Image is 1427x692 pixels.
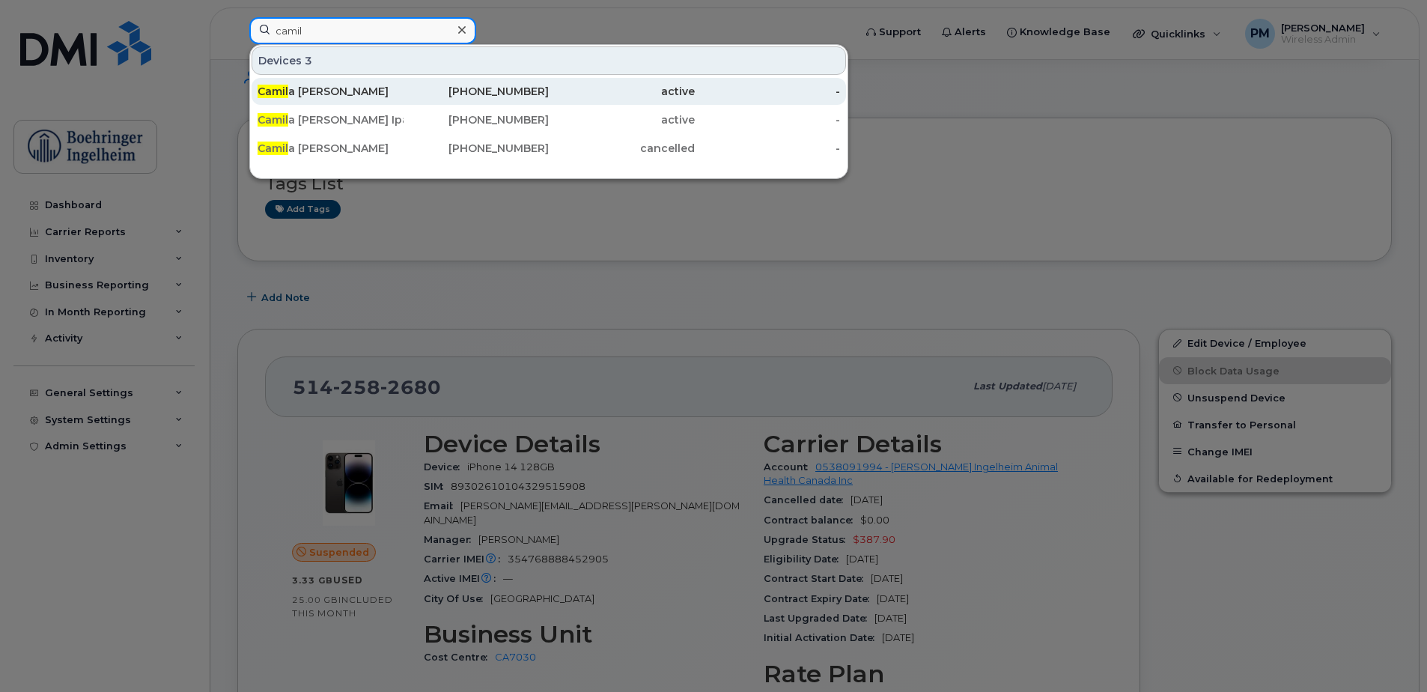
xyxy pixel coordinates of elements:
div: [PHONE_NUMBER] [404,141,550,156]
div: - [695,112,841,127]
div: a [PERSON_NAME] [258,141,404,156]
div: Devices [252,46,846,75]
div: active [549,112,695,127]
div: a [PERSON_NAME] [258,84,404,99]
a: Camila [PERSON_NAME][PHONE_NUMBER]cancelled- [252,135,846,162]
a: Camila [PERSON_NAME] Ipad[PHONE_NUMBER]active- [252,106,846,133]
div: a [PERSON_NAME] Ipad [258,112,404,127]
div: active [549,84,695,99]
span: Camil [258,85,288,98]
div: cancelled [549,141,695,156]
input: Find something... [249,17,476,44]
div: - [695,84,841,99]
div: [PHONE_NUMBER] [404,112,550,127]
a: Camila [PERSON_NAME][PHONE_NUMBER]active- [252,78,846,105]
span: Camil [258,113,288,127]
div: - [695,141,841,156]
div: [PHONE_NUMBER] [404,84,550,99]
span: 3 [305,53,312,68]
span: Camil [258,142,288,155]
